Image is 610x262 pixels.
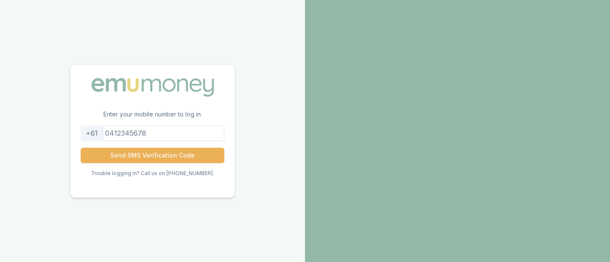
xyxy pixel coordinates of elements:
p: Enter your mobile number to log in. [70,110,235,125]
img: Emu Money [88,75,217,100]
div: +61 [81,125,103,141]
p: Trouble logging in? Call us on [PHONE_NUMBER]. [91,170,214,177]
input: 0412345678 [81,125,224,141]
button: Send SMS Verification Code [81,148,224,163]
